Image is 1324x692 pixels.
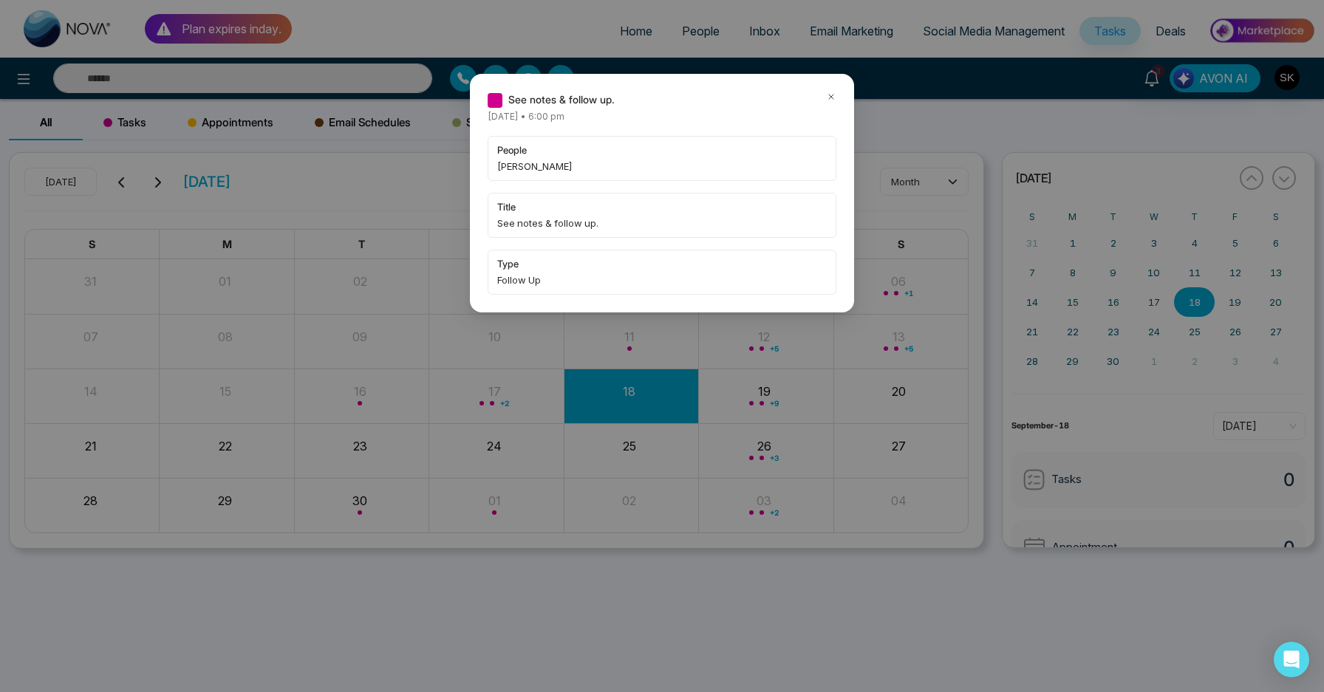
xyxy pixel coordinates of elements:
span: [PERSON_NAME] [497,159,827,174]
span: title [497,199,827,214]
span: See notes & follow up. [497,216,827,230]
span: Follow Up [497,273,827,287]
div: Open Intercom Messenger [1274,642,1309,677]
span: [DATE] • 6:00 pm [488,111,564,122]
span: type [497,256,827,271]
span: See notes & follow up. [508,92,615,108]
span: people [497,143,827,157]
